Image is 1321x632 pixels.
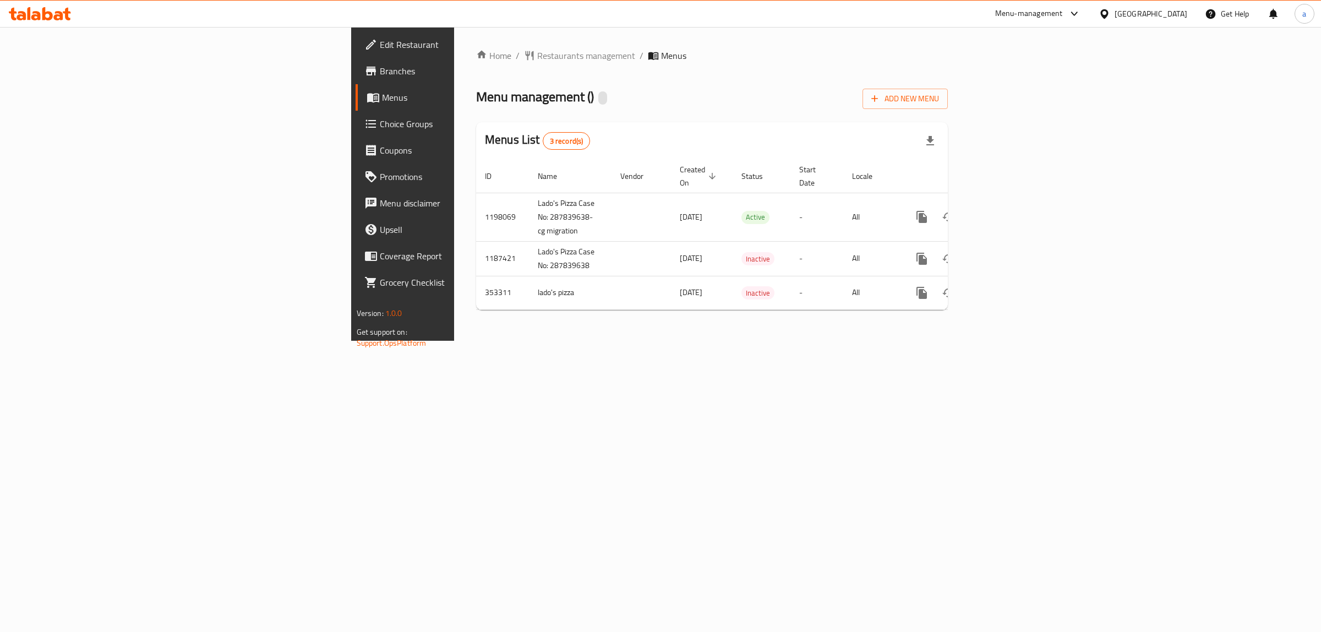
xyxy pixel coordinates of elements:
[356,58,572,84] a: Branches
[357,336,427,350] a: Support.OpsPlatform
[852,170,887,183] span: Locale
[385,306,402,320] span: 1.0.0
[380,249,563,263] span: Coverage Report
[909,280,935,306] button: more
[741,286,774,299] div: Inactive
[790,241,843,276] td: -
[476,49,948,62] nav: breadcrumb
[357,306,384,320] span: Version:
[843,193,900,241] td: All
[843,241,900,276] td: All
[680,285,702,299] span: [DATE]
[935,280,962,306] button: Change Status
[620,170,658,183] span: Vendor
[356,269,572,296] a: Grocery Checklist
[900,160,1023,193] th: Actions
[680,163,719,189] span: Created On
[380,38,563,51] span: Edit Restaurant
[485,170,506,183] span: ID
[356,216,572,243] a: Upsell
[935,204,962,230] button: Change Status
[680,251,702,265] span: [DATE]
[909,246,935,272] button: more
[356,111,572,137] a: Choice Groups
[380,197,563,210] span: Menu disclaimer
[640,49,643,62] li: /
[935,246,962,272] button: Change Status
[680,210,702,224] span: [DATE]
[380,223,563,236] span: Upsell
[1115,8,1187,20] div: [GEOGRAPHIC_DATA]
[356,137,572,164] a: Coupons
[790,276,843,309] td: -
[741,287,774,299] span: Inactive
[537,49,635,62] span: Restaurants management
[741,211,769,224] div: Active
[741,252,774,265] div: Inactive
[661,49,686,62] span: Menus
[380,170,563,183] span: Promotions
[917,128,943,154] div: Export file
[476,160,1023,310] table: enhanced table
[380,144,563,157] span: Coupons
[356,243,572,269] a: Coverage Report
[380,64,563,78] span: Branches
[538,170,571,183] span: Name
[843,276,900,309] td: All
[741,253,774,265] span: Inactive
[356,190,572,216] a: Menu disclaimer
[524,49,635,62] a: Restaurants management
[995,7,1063,20] div: Menu-management
[543,136,590,146] span: 3 record(s)
[909,204,935,230] button: more
[356,31,572,58] a: Edit Restaurant
[382,91,563,104] span: Menus
[741,211,769,224] span: Active
[356,84,572,111] a: Menus
[380,276,563,289] span: Grocery Checklist
[485,132,590,150] h2: Menus List
[1302,8,1306,20] span: a
[356,164,572,190] a: Promotions
[741,170,777,183] span: Status
[871,92,939,106] span: Add New Menu
[380,117,563,130] span: Choice Groups
[357,325,407,339] span: Get support on:
[790,193,843,241] td: -
[863,89,948,109] button: Add New Menu
[543,132,591,150] div: Total records count
[799,163,830,189] span: Start Date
